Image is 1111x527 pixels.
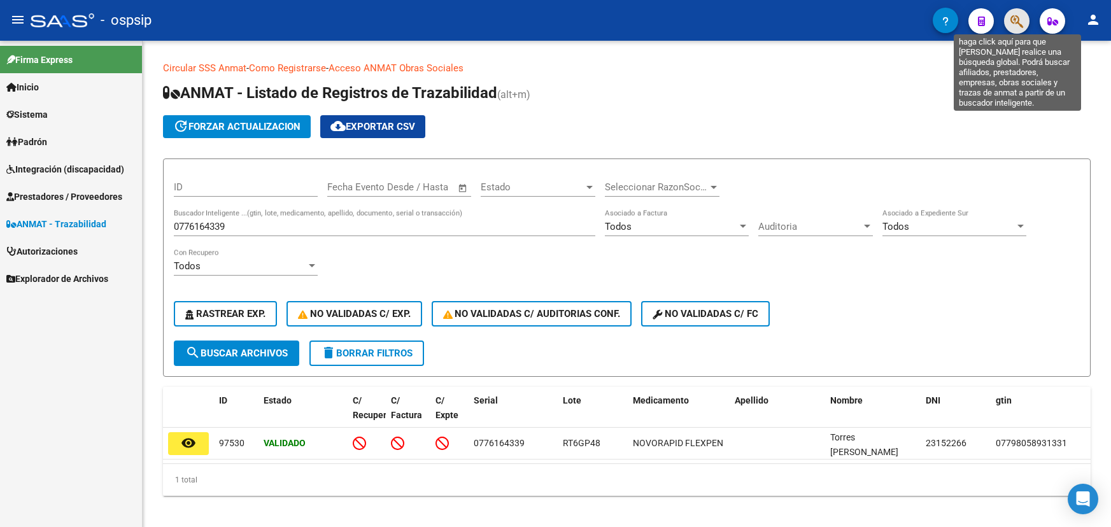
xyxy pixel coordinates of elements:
[926,395,940,405] span: DNI
[830,395,863,405] span: Nombre
[320,115,425,138] button: Exportar CSV
[605,181,708,193] span: Seleccionar RazonSocial
[173,121,301,132] span: forzar actualizacion
[174,260,201,272] span: Todos
[185,348,288,359] span: Buscar Archivos
[6,53,73,67] span: Firma Express
[390,181,452,193] input: Fecha fin
[173,118,188,134] mat-icon: update
[6,217,106,231] span: ANMAT - Trazabilidad
[6,135,47,149] span: Padrón
[348,387,386,443] datatable-header-cell: C/ Recupero
[469,387,558,443] datatable-header-cell: Serial
[330,118,346,134] mat-icon: cloud_download
[101,6,152,34] span: - ospsip
[633,395,689,405] span: Medicamento
[926,438,966,448] span: 23152266
[641,301,770,327] button: No validadas c/ FC
[1086,12,1101,27] mat-icon: person
[991,387,1105,443] datatable-header-cell: gtin
[163,115,311,138] button: forzar actualizacion
[481,181,584,193] span: Estado
[1068,484,1098,514] div: Open Intercom Messenger
[563,438,600,448] span: RT6GP48
[6,190,122,204] span: Prestadores / Proveedores
[249,62,326,74] a: Como Registrarse
[628,387,730,443] datatable-header-cell: Medicamento
[185,345,201,360] mat-icon: search
[386,387,430,443] datatable-header-cell: C/ Factura
[6,244,78,258] span: Autorizaciones
[163,62,246,74] a: Circular SSS Anmat
[264,438,306,448] strong: Validado
[174,341,299,366] button: Buscar Archivos
[497,88,530,101] span: (alt+m)
[309,341,424,366] button: Borrar Filtros
[605,221,632,232] span: Todos
[474,395,498,405] span: Serial
[563,395,581,405] span: Lote
[214,387,258,443] datatable-header-cell: ID
[735,395,768,405] span: Apellido
[330,121,415,132] span: Exportar CSV
[464,62,583,74] a: Documentacion trazabilidad
[264,395,292,405] span: Estado
[6,272,108,286] span: Explorador de Archivos
[353,395,392,420] span: C/ Recupero
[6,80,39,94] span: Inicio
[391,395,422,420] span: C/ Factura
[558,387,628,443] datatable-header-cell: Lote
[321,348,413,359] span: Borrar Filtros
[163,61,1091,75] p: - -
[474,438,525,448] span: 0776164339
[825,387,921,443] datatable-header-cell: Nombre
[258,387,348,443] datatable-header-cell: Estado
[6,162,124,176] span: Integración (discapacidad)
[432,301,632,327] button: No Validadas c/ Auditorias Conf.
[219,395,227,405] span: ID
[633,438,723,448] span: NOVORAPID FLEXPEN
[882,221,909,232] span: Todos
[181,435,196,451] mat-icon: remove_red_eye
[456,181,471,195] button: Open calendar
[163,84,497,102] span: ANMAT - Listado de Registros de Trazabilidad
[443,308,621,320] span: No Validadas c/ Auditorias Conf.
[430,387,469,443] datatable-header-cell: C/ Expte
[219,438,244,448] span: 97530
[321,345,336,360] mat-icon: delete
[185,308,265,320] span: Rastrear Exp.
[653,308,758,320] span: No validadas c/ FC
[830,432,898,457] span: Torres [PERSON_NAME]
[327,181,379,193] input: Fecha inicio
[287,301,422,327] button: No Validadas c/ Exp.
[996,438,1067,448] span: 07798058931331
[435,395,458,420] span: C/ Expte
[6,108,48,122] span: Sistema
[298,308,411,320] span: No Validadas c/ Exp.
[921,387,991,443] datatable-header-cell: DNI
[758,221,861,232] span: Auditoria
[174,301,277,327] button: Rastrear Exp.
[10,12,25,27] mat-icon: menu
[730,387,825,443] datatable-header-cell: Apellido
[163,464,1091,496] div: 1 total
[329,62,464,74] a: Acceso ANMAT Obras Sociales
[996,395,1012,405] span: gtin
